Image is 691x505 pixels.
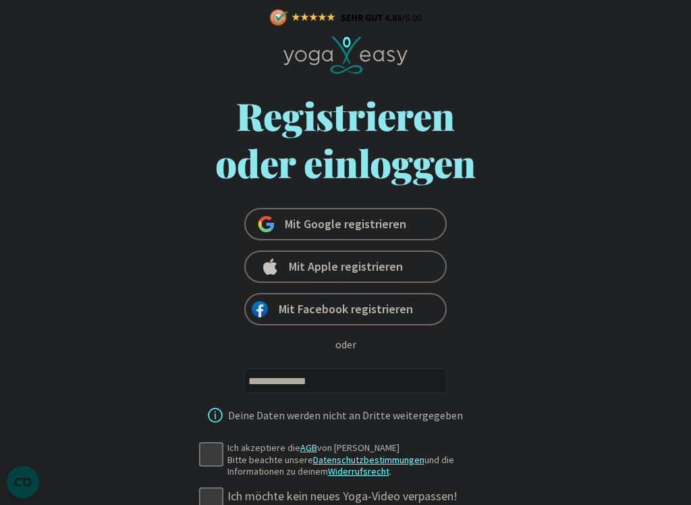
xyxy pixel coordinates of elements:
span: Mit Apple registrieren [289,259,403,275]
button: CMP-Widget öffnen [7,466,39,498]
span: Mit Facebook registrieren [279,301,413,317]
a: AGB [300,442,317,454]
a: Mit Apple registrieren [244,250,447,283]
a: Widerrufsrecht [328,465,389,477]
div: Deine Daten werden nicht an Dritte weitergegeben [228,410,463,421]
h1: Registrieren oder einloggen [113,92,578,186]
div: Ich akzeptiere die von [PERSON_NAME] Bitte beachte unsere und die Informationen zu deinem . [227,442,489,478]
div: Ich möchte kein neues Yoga-Video verpassen! [227,489,489,504]
a: Mit Facebook registrieren [244,293,447,325]
a: Mit Google registrieren [244,208,447,240]
a: Datenschutzbestimmungen [313,454,424,466]
span: Mit Google registrieren [285,216,406,232]
div: oder [335,336,356,352]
